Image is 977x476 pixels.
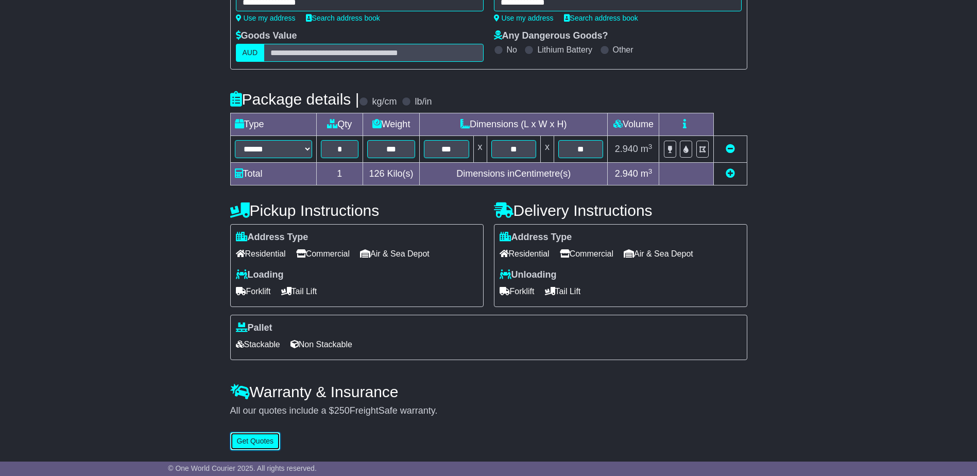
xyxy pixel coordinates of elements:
label: Goods Value [236,30,297,42]
a: Use my address [236,14,296,22]
span: m [641,168,653,179]
span: Forklift [236,283,271,299]
sup: 3 [648,167,653,175]
span: Tail Lift [545,283,581,299]
td: Dimensions (L x W x H) [420,113,608,136]
span: Air & Sea Depot [360,246,430,262]
td: Weight [363,113,420,136]
label: lb/in [415,96,432,108]
label: Other [613,45,633,55]
span: Commercial [296,246,350,262]
label: Loading [236,269,284,281]
td: Type [230,113,316,136]
label: Unloading [500,269,557,281]
h4: Package details | [230,91,359,108]
h4: Delivery Instructions [494,202,747,219]
label: Address Type [236,232,308,243]
h4: Warranty & Insurance [230,383,747,400]
a: Search address book [564,14,638,22]
span: 250 [334,405,350,416]
span: Forklift [500,283,535,299]
label: No [507,45,517,55]
span: Non Stackable [290,336,352,352]
button: Get Quotes [230,432,281,450]
a: Use my address [494,14,554,22]
span: Tail Lift [281,283,317,299]
td: x [473,136,487,163]
label: Pallet [236,322,272,334]
label: Lithium Battery [537,45,592,55]
label: AUD [236,44,265,62]
span: Air & Sea Depot [624,246,693,262]
a: Search address book [306,14,380,22]
span: Residential [236,246,286,262]
a: Add new item [726,168,735,179]
span: 2.940 [615,168,638,179]
span: 2.940 [615,144,638,154]
td: Volume [608,113,659,136]
td: 1 [316,163,363,185]
td: Dimensions in Centimetre(s) [420,163,608,185]
label: kg/cm [372,96,397,108]
td: x [540,136,554,163]
span: Commercial [560,246,613,262]
td: Total [230,163,316,185]
span: m [641,144,653,154]
label: Any Dangerous Goods? [494,30,608,42]
span: 126 [369,168,385,179]
td: Qty [316,113,363,136]
span: Stackable [236,336,280,352]
span: Residential [500,246,550,262]
span: © One World Courier 2025. All rights reserved. [168,464,317,472]
label: Address Type [500,232,572,243]
h4: Pickup Instructions [230,202,484,219]
td: Kilo(s) [363,163,420,185]
a: Remove this item [726,144,735,154]
div: All our quotes include a $ FreightSafe warranty. [230,405,747,417]
sup: 3 [648,143,653,150]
